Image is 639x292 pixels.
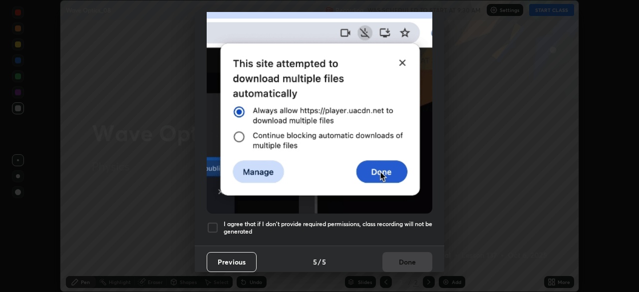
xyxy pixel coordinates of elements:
h4: / [318,257,321,267]
h4: 5 [313,257,317,267]
button: Previous [207,252,257,272]
h4: 5 [322,257,326,267]
h5: I agree that if I don't provide required permissions, class recording will not be generated [224,220,432,236]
